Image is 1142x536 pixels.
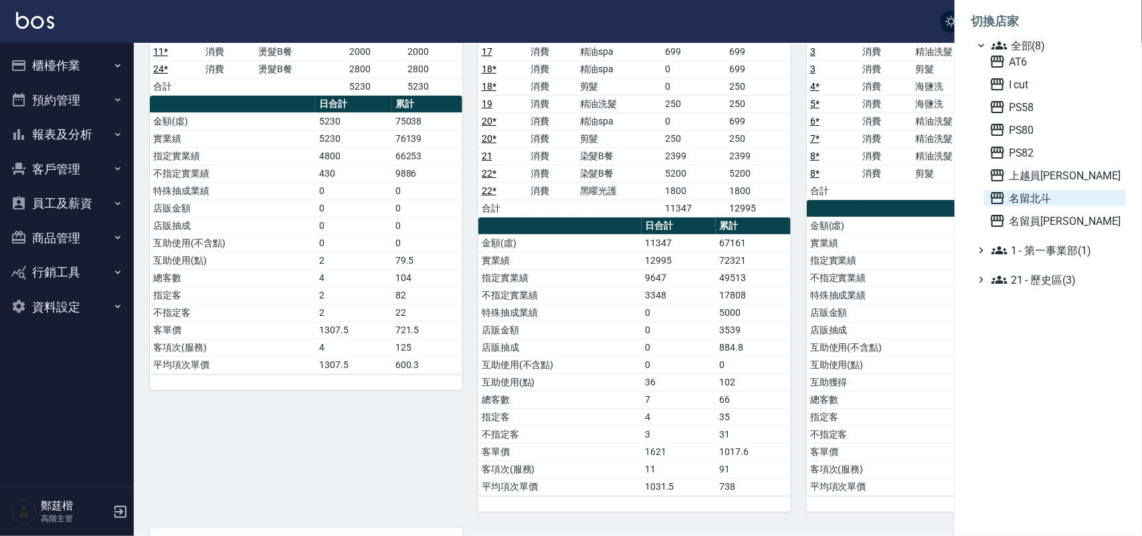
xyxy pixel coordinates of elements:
span: 1 - 第一事業部(1) [991,242,1121,258]
span: 全部(8) [991,37,1121,54]
span: PS80 [989,122,1121,138]
span: 名留北斗 [989,190,1121,206]
span: AT6 [989,54,1121,70]
span: 上越員[PERSON_NAME] [989,167,1121,183]
span: PS82 [989,145,1121,161]
span: 名留員[PERSON_NAME] [989,213,1121,229]
span: I cut [989,76,1121,92]
span: 21 - 歷史區(3) [991,272,1121,288]
li: 切換店家 [971,5,1126,37]
span: PS58 [989,99,1121,115]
